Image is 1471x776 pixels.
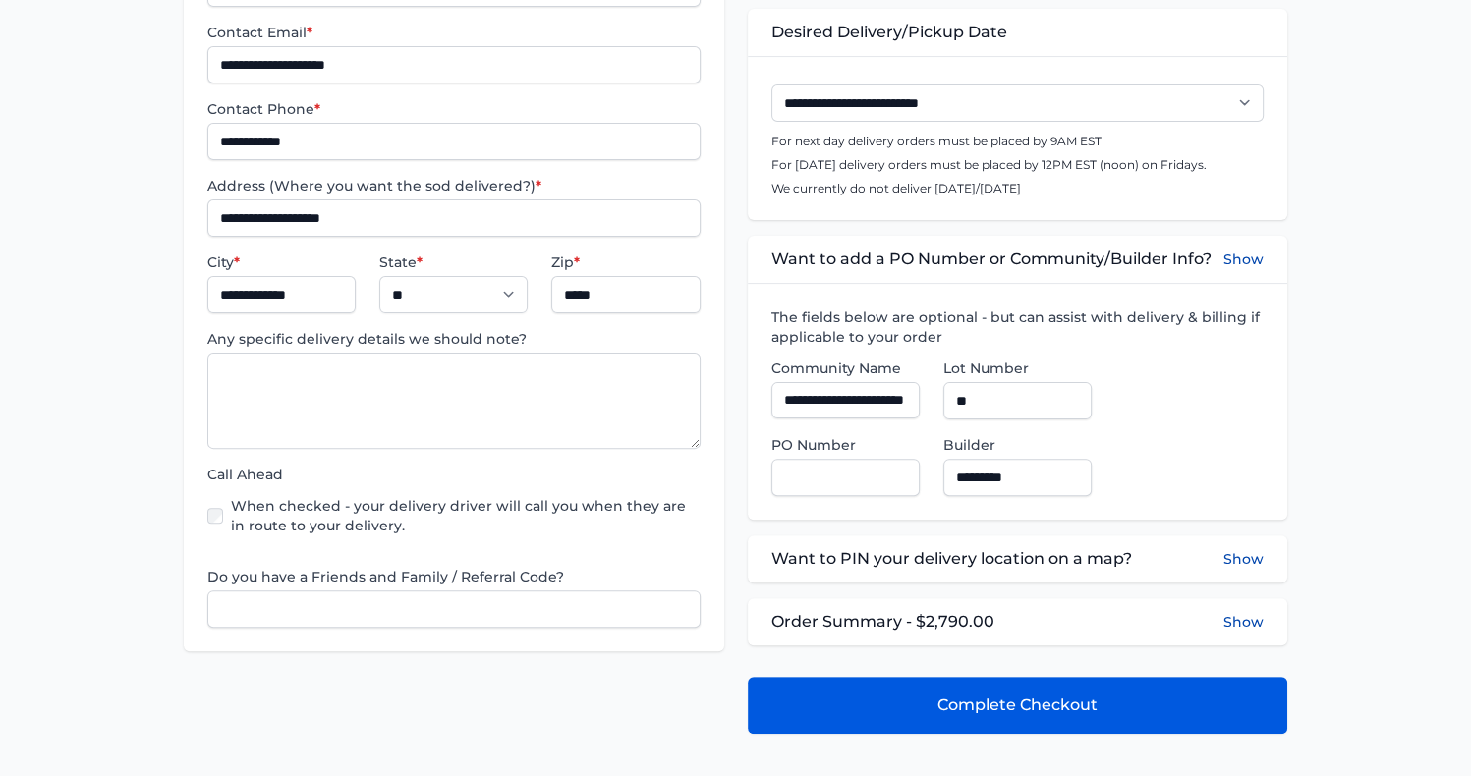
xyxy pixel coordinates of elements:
[1223,248,1264,271] button: Show
[771,134,1264,149] p: For next day delivery orders must be placed by 9AM EST
[207,329,700,349] label: Any specific delivery details we should note?
[207,465,700,484] label: Call Ahead
[231,496,700,535] label: When checked - your delivery driver will call you when they are in route to your delivery.
[379,252,528,272] label: State
[748,9,1287,56] div: Desired Delivery/Pickup Date
[207,99,700,119] label: Contact Phone
[771,610,994,634] span: Order Summary - $2,790.00
[1223,612,1264,632] button: Show
[771,547,1132,571] span: Want to PIN your delivery location on a map?
[937,693,1098,717] span: Complete Checkout
[748,677,1287,734] button: Complete Checkout
[551,252,700,272] label: Zip
[207,23,700,42] label: Contact Email
[943,359,1092,378] label: Lot Number
[771,157,1264,173] p: For [DATE] delivery orders must be placed by 12PM EST (noon) on Fridays.
[207,176,700,195] label: Address (Where you want the sod delivered?)
[771,181,1264,196] p: We currently do not deliver [DATE]/[DATE]
[771,248,1212,271] span: Want to add a PO Number or Community/Builder Info?
[771,307,1264,347] label: The fields below are optional - but can assist with delivery & billing if applicable to your order
[771,435,920,455] label: PO Number
[1223,547,1264,571] button: Show
[207,252,356,272] label: City
[771,359,920,378] label: Community Name
[943,435,1092,455] label: Builder
[207,567,700,586] label: Do you have a Friends and Family / Referral Code?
